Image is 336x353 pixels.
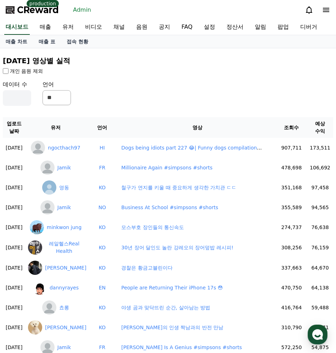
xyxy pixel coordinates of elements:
[30,220,44,234] img: minkwon jung
[99,164,106,172] button: FR
[307,158,333,178] td: 106,692
[110,236,118,241] span: 설정
[3,217,25,237] td: [DATE]
[176,20,198,35] a: FAQ
[121,224,184,230] a: 모스부호 장인들의 통신속도
[59,184,69,191] span: 영동
[3,278,25,298] td: [DATE]
[3,298,25,317] td: [DATE]
[276,278,307,298] td: 470,750
[221,20,249,35] a: 정산서
[17,4,59,16] span: CReward
[3,158,25,178] td: [DATE]
[3,258,25,278] td: [DATE]
[40,161,71,175] a: Jamik Jamik
[99,304,106,311] button: KO
[249,20,272,35] a: 알림
[6,4,59,16] a: CReward
[33,35,61,48] a: 매출 표
[307,178,333,197] td: 97,458
[3,138,25,158] td: [DATE]
[43,80,71,106] div: 언어
[307,317,333,337] td: 55,271
[79,20,108,35] a: 비디오
[276,258,307,278] td: 337,663
[45,324,86,331] span: [PERSON_NAME]
[153,20,176,35] a: 공지
[99,224,106,231] button: KO
[3,178,25,197] td: [DATE]
[28,261,42,275] img: 노원석
[28,320,83,335] a: 김무현 [PERSON_NAME]
[40,161,55,175] img: Jamik
[3,57,333,65] h4: [DATE] 영상별 실적
[42,300,56,315] img: 쵸롱
[99,244,106,251] button: KO
[3,117,25,138] th: 업로드 날짜
[57,164,71,172] span: Jamik
[70,4,94,16] a: Admin
[307,258,333,278] td: 64,670
[33,281,47,295] img: dannyrayes
[307,298,333,317] td: 59,488
[30,220,82,234] a: minkwon jung minkwon jung
[121,285,223,290] a: People are Returning Their iPhone 17s 😳
[198,20,221,35] a: 설정
[276,178,307,197] td: 351,168
[34,20,57,35] a: 매출
[100,144,105,152] button: HI
[121,165,212,170] a: Millionaire Again #simpsons #shorts
[28,240,83,255] a: 레알헬스Real Health 레알헬스Real Health
[307,237,333,258] td: 76,159
[272,20,295,35] a: 팝업
[99,284,106,292] button: EN
[42,300,69,315] a: 쵸롱 쵸롱
[28,240,42,255] img: 레알헬스Real Health
[130,20,153,35] a: 음원
[276,117,307,138] th: 조회수
[10,67,43,75] label: 개인 음원 제외
[276,138,307,158] td: 907,711
[47,225,91,243] a: 대화
[99,204,106,211] button: NO
[118,117,276,138] th: 영상
[108,20,130,35] a: 채널
[42,180,69,195] a: 영동 영동
[121,145,262,158] a: Dogs being idiots part 227 😂| Funny dogs compilation #funnydog #funnypet #cutedog #dog #dogsworld
[42,180,56,195] img: 영동
[28,261,83,275] a: 노원석 [PERSON_NAME]
[99,324,106,331] button: KO
[307,278,333,298] td: 64,138
[307,117,333,138] th: 예상 수익
[28,320,42,335] img: 김무현
[57,344,71,351] span: Jamik
[276,317,307,337] td: 310,790
[57,20,79,35] a: 유저
[2,225,47,243] a: 홈
[276,298,307,317] td: 416,764
[86,117,119,138] th: 언어
[121,245,233,250] a: 30년 장어 달인도 놀란 강레오의 장어덮밥 레시피!
[40,200,71,214] a: Jamik Jamik
[3,237,25,258] td: [DATE]
[3,197,25,217] td: [DATE]
[31,141,45,155] img: ngocthach97
[31,141,80,155] a: ngocthach97 ngocthach97
[307,217,333,237] td: 76,638
[121,185,236,190] a: 철구가 연지를 키울 때 중요하게 생각한 가치관 ㄷㄷ
[3,317,25,337] td: [DATE]
[65,236,73,242] span: 대화
[276,237,307,258] td: 308,256
[276,197,307,217] td: 355,589
[61,35,94,48] a: 접속 현황
[307,197,333,217] td: 94,565
[99,184,106,191] button: KO
[45,240,83,255] span: 레알헬스Real Health
[4,20,30,35] a: 대시보드
[121,305,210,310] a: 야생 곰과 맞닥뜨린 순간, 살아남는 방법
[99,344,106,351] button: FR
[121,205,218,210] a: Business At School #simpsons #shorts
[99,264,106,272] button: KO
[40,200,55,214] img: Jamik
[121,344,242,350] a: [PERSON_NAME] Is A Genius #simpsons #shorts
